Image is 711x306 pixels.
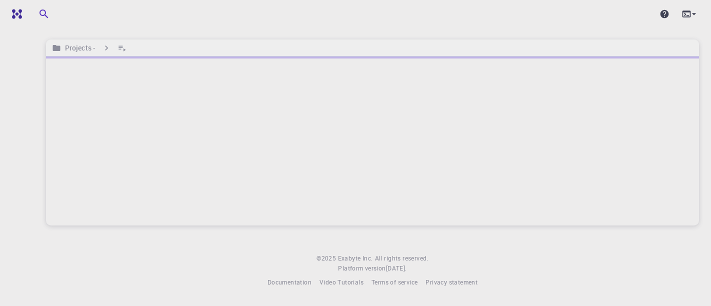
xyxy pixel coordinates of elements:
[319,277,363,287] a: Video Tutorials
[316,253,337,263] span: © 2025
[338,254,373,262] span: Exabyte Inc.
[50,42,132,53] nav: breadcrumb
[338,263,385,273] span: Platform version
[61,42,95,53] h6: Projects -
[371,277,417,287] a: Terms of service
[386,263,407,273] a: [DATE].
[371,278,417,286] span: Terms of service
[319,278,363,286] span: Video Tutorials
[267,278,311,286] span: Documentation
[425,278,477,286] span: Privacy statement
[8,9,22,19] img: logo
[338,253,373,263] a: Exabyte Inc.
[425,277,477,287] a: Privacy statement
[386,264,407,272] span: [DATE] .
[267,277,311,287] a: Documentation
[375,253,428,263] span: All rights reserved.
